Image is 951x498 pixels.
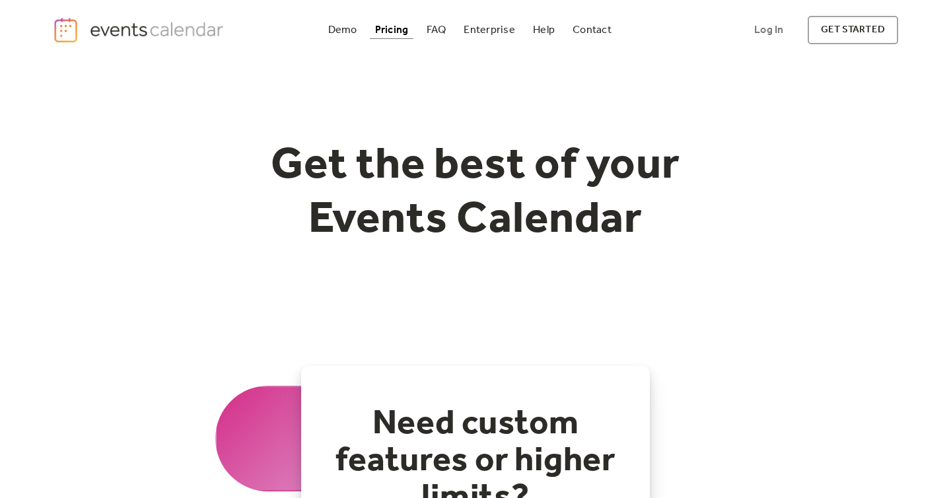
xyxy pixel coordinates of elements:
[323,21,363,39] a: Demo
[328,26,357,34] div: Demo
[528,21,560,39] a: Help
[741,16,796,44] a: Log In
[533,26,555,34] div: Help
[421,21,452,39] a: FAQ
[458,21,520,39] a: Enterprise
[222,139,729,247] h1: Get the best of your Events Calendar
[567,21,617,39] a: Contact
[573,26,612,34] div: Contact
[464,26,514,34] div: Enterprise
[370,21,414,39] a: Pricing
[808,16,898,44] a: get started
[375,26,409,34] div: Pricing
[427,26,446,34] div: FAQ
